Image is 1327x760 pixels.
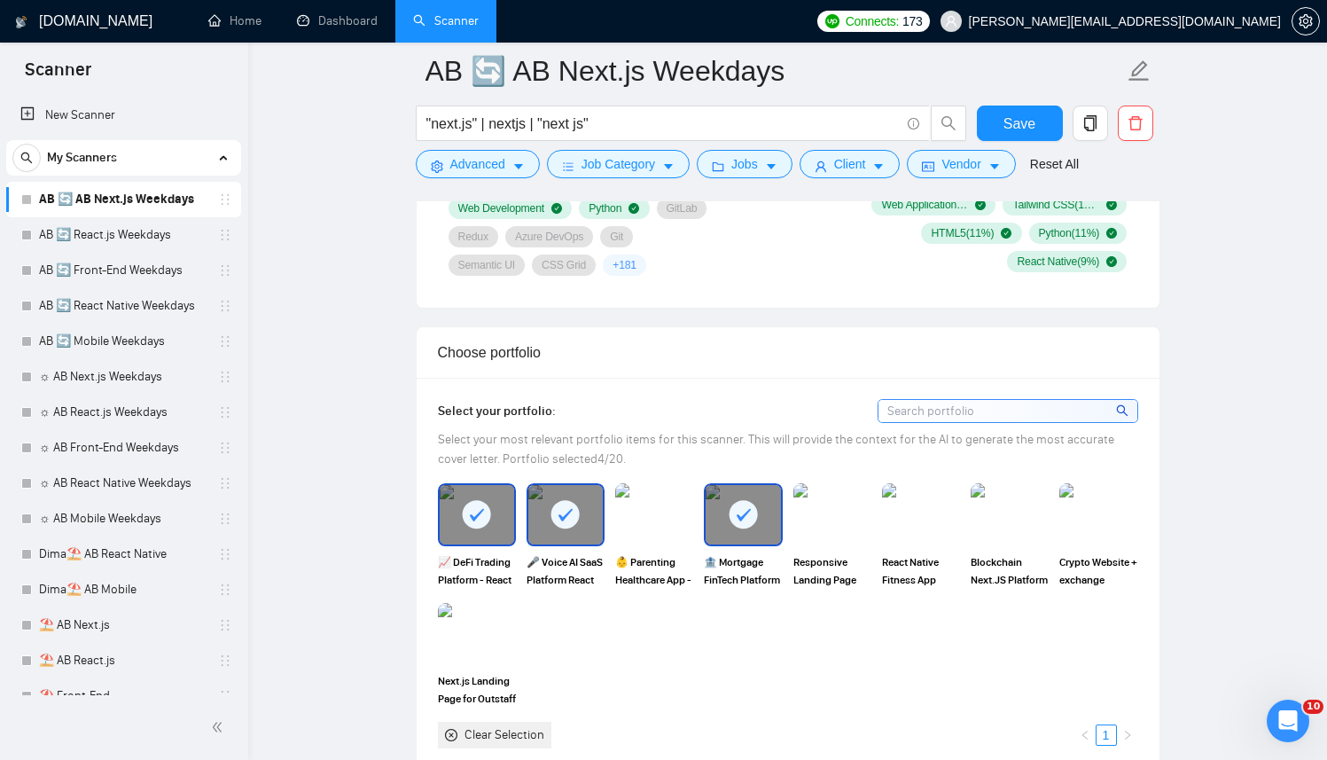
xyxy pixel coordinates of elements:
[6,98,241,133] li: New Scanner
[39,643,207,678] a: ⛱️ AB React.js
[39,324,207,359] a: AB 🔄 Mobile Weekdays
[218,476,232,490] span: holder
[815,160,827,173] span: user
[13,152,40,164] span: search
[667,201,698,215] span: GitLab
[1073,115,1107,131] span: copy
[1106,200,1117,210] span: check-circle
[438,404,556,419] span: Select your portfolio:
[846,12,899,31] span: Connects:
[882,553,960,589] span: React Native Fitness App
[881,198,968,212] span: Web Application ( 14 %)
[941,154,980,174] span: Vendor
[39,253,207,288] a: AB 🔄 Front-End Weekdays
[825,14,839,28] img: upwork-logo.png
[39,537,207,572] a: Dima⛱️ AB React Native
[1122,730,1133,740] span: right
[988,160,1001,173] span: caret-down
[628,203,639,214] span: check-circle
[218,583,232,597] span: holder
[47,140,117,176] span: My Scanners
[218,228,232,242] span: holder
[458,201,545,215] span: Web Development
[218,299,232,313] span: holder
[1039,226,1100,240] span: Python ( 11 %)
[512,160,525,173] span: caret-down
[218,192,232,207] span: holder
[704,553,782,589] span: 🏦 Mortgage FinTech Platform Next.js React TypeScript Tailwind
[931,226,994,240] span: HTML5 ( 11 %)
[582,154,655,174] span: Job Category
[218,654,232,668] span: holder
[20,98,227,133] a: New Scanner
[297,13,378,28] a: dashboardDashboard
[438,603,516,665] img: portfolio thumbnail image
[1292,14,1320,28] a: setting
[218,618,232,632] span: holder
[975,200,986,210] span: check-circle
[211,718,229,736] span: double-left
[977,106,1063,141] button: Save
[1116,401,1131,420] span: search
[1059,553,1137,589] span: Crypto Website + exchange functionality
[515,230,583,244] span: Azure DevOps
[458,258,516,272] span: Semantic UI
[662,160,675,173] span: caret-down
[12,144,41,172] button: search
[464,725,544,745] div: Clear Selection
[39,572,207,607] a: Dima⛱️ AB Mobile
[1097,725,1116,745] a: 1
[800,150,901,178] button: userClientcaret-down
[39,466,207,501] a: ☼ AB React Native Weekdays
[413,13,479,28] a: searchScanner
[39,288,207,324] a: AB 🔄 React Native Weekdays
[39,217,207,253] a: AB 🔄 React.js Weekdays
[416,150,540,178] button: settingAdvancedcaret-down
[589,201,621,215] span: Python
[438,553,516,589] span: 📈 DeFi Trading Platform - React Next.js TypeScript Tailwind Redux
[39,501,207,537] a: ☼ AB Mobile Weekdays
[11,57,105,94] span: Scanner
[971,553,1049,589] span: Blockchain Next.JS Platform
[218,263,232,278] span: holder
[438,432,1114,466] span: Select your most relevant portfolio items for this scanner. This will provide the context for the...
[697,150,792,178] button: folderJobscaret-down
[1118,106,1153,141] button: delete
[218,441,232,455] span: holder
[1001,228,1011,239] span: check-circle
[39,607,207,643] a: ⛱️ AB Next.js
[425,49,1124,93] input: Scanner name...
[712,160,724,173] span: folder
[765,160,777,173] span: caret-down
[218,689,232,703] span: holder
[1074,725,1096,746] button: left
[1030,154,1079,174] a: Reset All
[218,547,232,561] span: holder
[450,154,505,174] span: Advanced
[932,115,965,131] span: search
[1080,730,1090,740] span: left
[39,182,207,217] a: AB 🔄 AB Next.js Weekdays
[1106,256,1117,267] span: check-circle
[547,150,690,178] button: barsJob Categorycaret-down
[922,160,934,173] span: idcard
[793,483,871,545] img: portfolio thumbnail image
[15,8,27,36] img: logo
[902,12,922,31] span: 173
[1117,725,1138,746] button: right
[438,672,516,708] span: Next.js Landing Page for Outstaff Company
[39,359,207,395] a: ☼ AB Next.js Weekdays
[1128,59,1151,82] span: edit
[907,150,1015,178] button: idcardVendorcaret-down
[542,258,586,272] span: CSS Grid
[878,400,1137,422] input: Search portfolio
[562,160,574,173] span: bars
[551,203,562,214] span: check-circle
[1267,700,1309,742] iframe: Intercom live chat
[1119,115,1152,131] span: delete
[218,334,232,349] span: holder
[882,483,960,545] img: portfolio thumbnail image
[445,729,457,741] span: close-circle
[438,327,1138,378] div: Choose portfolio
[39,678,207,714] a: ⛱️ Front-End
